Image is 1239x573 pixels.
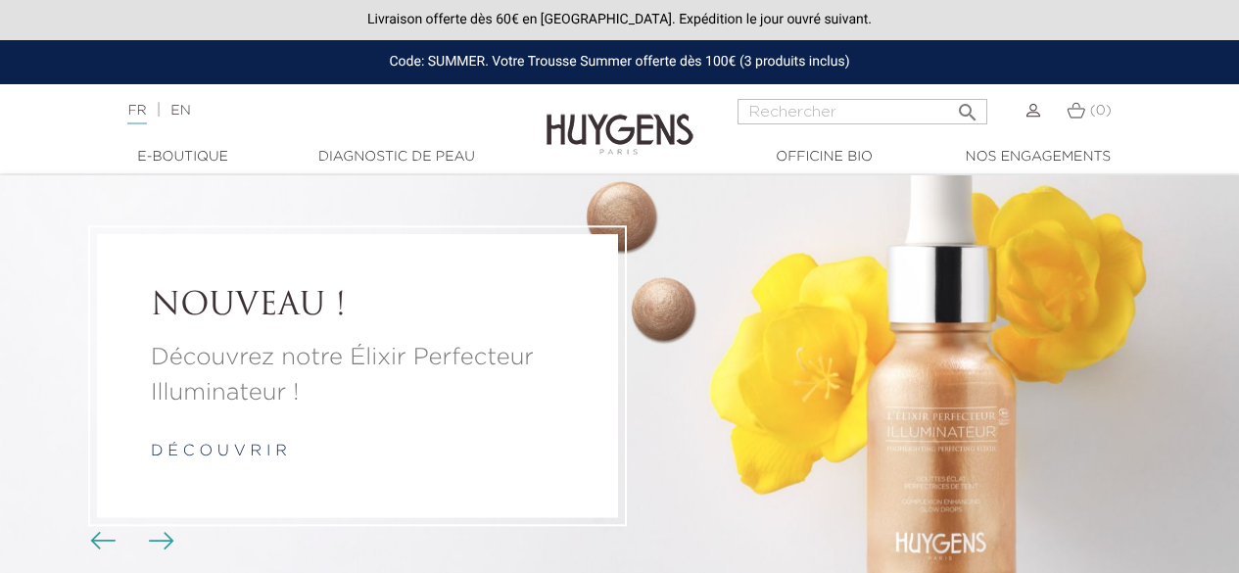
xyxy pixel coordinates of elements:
[151,340,564,410] a: Découvrez notre Élixir Perfecteur Illuminateur !
[85,147,281,167] a: E-Boutique
[1090,104,1112,118] span: (0)
[170,104,190,118] a: EN
[151,444,287,459] a: d é c o u v r i r
[127,104,146,124] a: FR
[547,82,693,158] img: Huygens
[98,527,162,556] div: Boutons du carrousel
[956,95,979,119] i: 
[299,147,495,167] a: Diagnostic de peau
[950,93,985,119] button: 
[727,147,923,167] a: Officine Bio
[940,147,1136,167] a: Nos engagements
[738,99,987,124] input: Rechercher
[151,288,564,325] a: NOUVEAU !
[118,99,501,122] div: |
